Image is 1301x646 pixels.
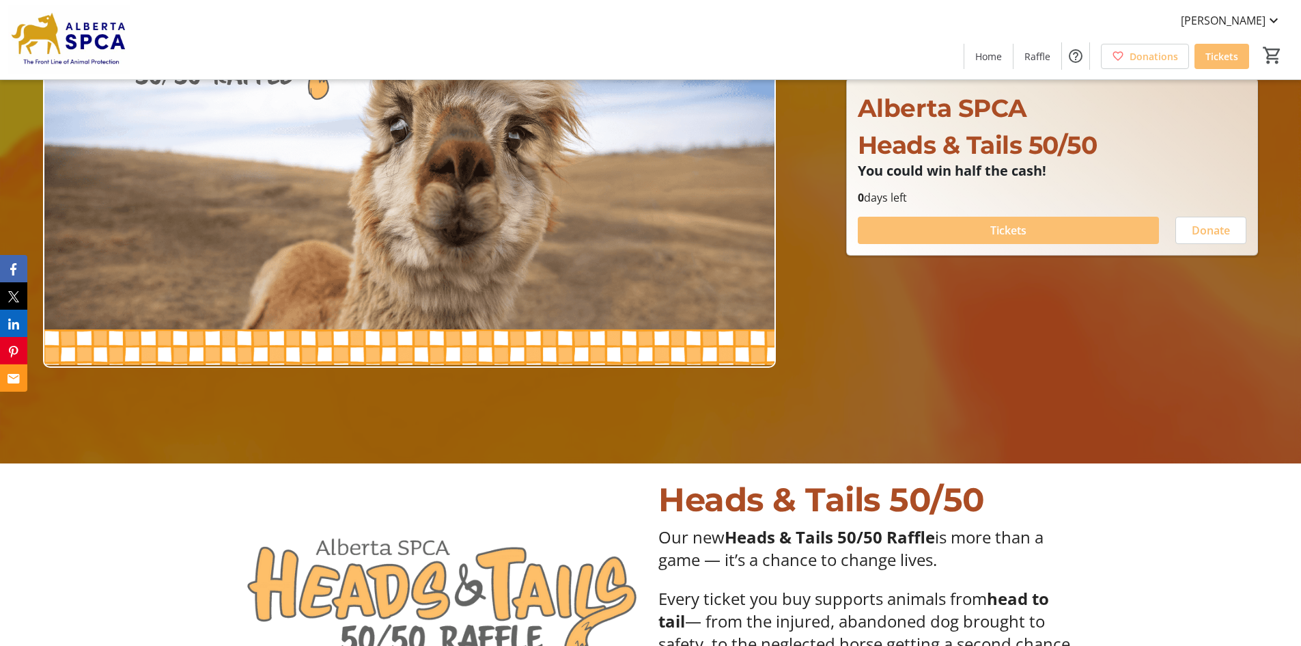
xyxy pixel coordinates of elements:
[964,44,1013,69] a: Home
[1181,12,1265,29] span: [PERSON_NAME]
[658,480,985,520] span: Heads & Tails 50/50
[1024,49,1050,64] span: Raffle
[8,5,130,74] img: Alberta SPCA's Logo
[975,49,1002,64] span: Home
[858,93,1027,123] span: Alberta SPCA
[858,163,1246,178] p: You could win half the cash!
[658,587,987,610] span: Every ticket you buy supports animals from
[725,526,935,548] strong: Heads & Tails 50/50 Raffle
[1192,222,1230,239] span: Donate
[858,189,1246,206] p: days left
[1062,42,1089,70] button: Help
[1205,49,1238,64] span: Tickets
[1101,44,1189,69] a: Donations
[1130,49,1178,64] span: Donations
[858,190,864,205] span: 0
[1260,43,1285,68] button: Cart
[658,526,725,548] span: Our new
[1175,217,1246,244] button: Donate
[990,222,1026,239] span: Tickets
[1170,10,1293,31] button: [PERSON_NAME]
[658,587,1049,632] strong: head to tail
[658,526,1044,571] span: is more than a game — it’s a chance to change lives.
[858,130,1097,160] span: Heads & Tails 50/50
[1013,44,1061,69] a: Raffle
[858,217,1159,244] button: Tickets
[1194,44,1249,69] a: Tickets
